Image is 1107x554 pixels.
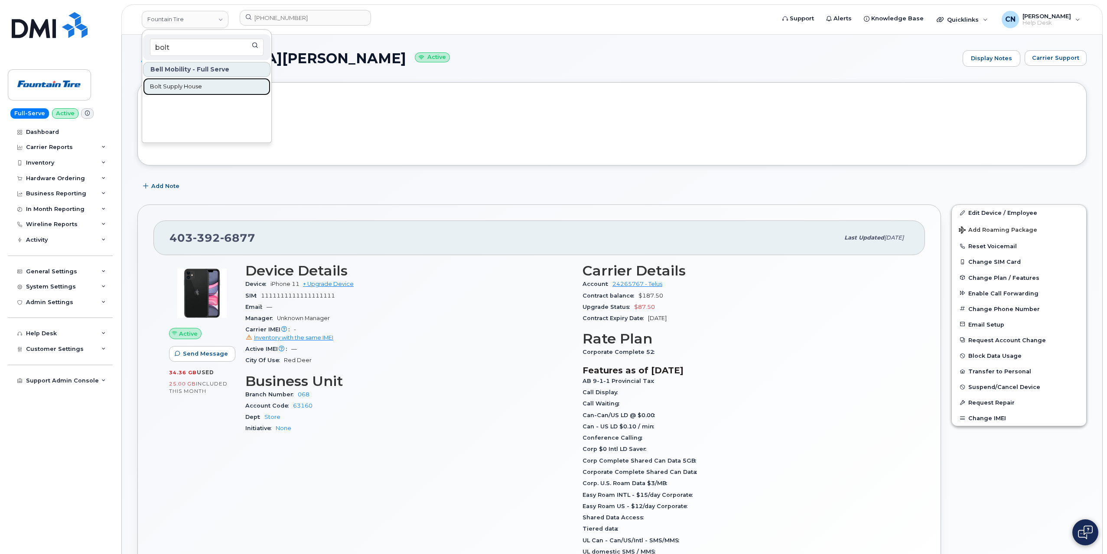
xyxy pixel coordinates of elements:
[583,304,634,310] span: Upgrade Status
[415,52,450,62] small: Active
[583,292,638,299] span: Contract balance
[583,378,658,384] span: AB 9-1-1 Provincial Tax
[254,334,333,341] span: Inventory with the same IMEI
[583,400,624,407] span: Call Waiting
[952,317,1086,332] button: Email Setup
[648,315,667,321] span: [DATE]
[284,357,312,363] span: Red Deer
[583,514,648,521] span: Shared Data Access
[583,537,684,544] span: UL Can - Can/US/Intl - SMS/MMS
[137,51,958,66] h1: [MEDICAL_DATA][PERSON_NAME]
[245,281,270,287] span: Device
[151,182,179,190] span: Add Note
[245,326,294,333] span: Carrier IMEI
[267,304,272,310] span: —
[1078,525,1093,539] img: Open chat
[583,365,909,376] h3: Features as of [DATE]
[583,503,692,509] span: Easy Roam US - $12/day Corporate
[245,326,572,342] span: -
[298,391,309,398] a: 068
[634,304,655,310] span: $87.50
[150,82,202,91] span: Bolt Supply House
[245,292,261,299] span: SIM
[143,78,270,95] a: Bolt Supply House
[169,381,196,387] span: 25.00 GB
[583,492,697,498] span: Easy Roam INTL - $15/day Corporate
[137,178,187,194] button: Add Note
[968,384,1040,390] span: Suspend/Cancel Device
[952,301,1086,317] button: Change Phone Number
[583,525,622,532] span: Tiered data
[952,220,1086,238] button: Add Roaming Package
[169,346,235,362] button: Send Message
[952,238,1086,254] button: Reset Voicemail
[264,414,280,420] a: Store
[963,50,1020,67] a: Display Notes
[952,205,1086,220] a: Edit Device / Employee
[583,434,647,441] span: Conference Calling
[293,402,313,409] a: 63160
[583,281,612,287] span: Account
[583,469,701,475] span: Corporate Complete Shared Can Data
[245,373,572,389] h3: Business Unit
[176,267,228,319] img: iPhone_11.jpg
[968,290,1039,296] span: Enable Call Forwarding
[844,234,884,241] span: Last updated
[583,315,648,321] span: Contract Expiry Date
[884,234,904,241] span: [DATE]
[952,270,1086,285] button: Change Plan / Features
[261,292,335,299] span: 1111111111111111111
[583,263,909,279] h3: Carrier Details
[583,457,700,464] span: Corp Complete Shared Can Data 5GB
[959,227,1037,235] span: Add Roaming Package
[583,480,671,486] span: Corp. U.S. Roam Data $3/MB
[169,369,197,376] span: 34.36 GB
[952,332,1086,348] button: Request Account Change
[952,395,1086,410] button: Request Repair
[169,231,255,244] span: 403
[150,39,264,56] input: Search
[952,363,1086,379] button: Transfer to Personal
[583,423,658,430] span: Can - US LD $0.10 / min
[583,412,659,418] span: Can-Can/US LD @ $0.00
[245,391,298,398] span: Branch Number
[303,281,354,287] a: + Upgrade Device
[245,357,284,363] span: City Of Use
[291,346,297,352] span: —
[183,350,228,358] span: Send Message
[245,263,572,279] h3: Device Details
[583,446,651,452] span: Corp $0 Intl LD Saver
[276,425,291,431] a: None
[968,274,1039,281] span: Change Plan / Features
[245,346,291,352] span: Active IMEI
[952,410,1086,426] button: Change IMEI
[583,349,659,355] span: Corporate Complete 52
[153,115,1071,126] h3: Tags List
[193,231,220,244] span: 392
[583,389,622,395] span: Call Display
[1032,54,1079,62] span: Carrier Support
[277,315,330,321] span: Unknown Manager
[270,281,300,287] span: iPhone 11
[583,331,909,347] h3: Rate Plan
[952,379,1086,395] button: Suspend/Cancel Device
[220,231,255,244] span: 6877
[245,334,333,341] a: Inventory with the same IMEI
[169,380,228,395] span: included this month
[245,414,264,420] span: Dept
[245,304,267,310] span: Email
[143,62,270,77] div: Bell Mobility - Full Serve
[245,315,277,321] span: Manager
[1025,50,1087,66] button: Carrier Support
[245,402,293,409] span: Account Code
[179,330,198,338] span: Active
[197,369,214,376] span: used
[638,292,663,299] span: $187.50
[968,321,1004,327] span: Email Setup
[612,281,662,287] a: 24265767 - Telus
[952,348,1086,363] button: Block Data Usage
[245,425,276,431] span: Initiative
[952,254,1086,269] button: Change SIM Card
[952,285,1086,301] button: Enable Call Forwarding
